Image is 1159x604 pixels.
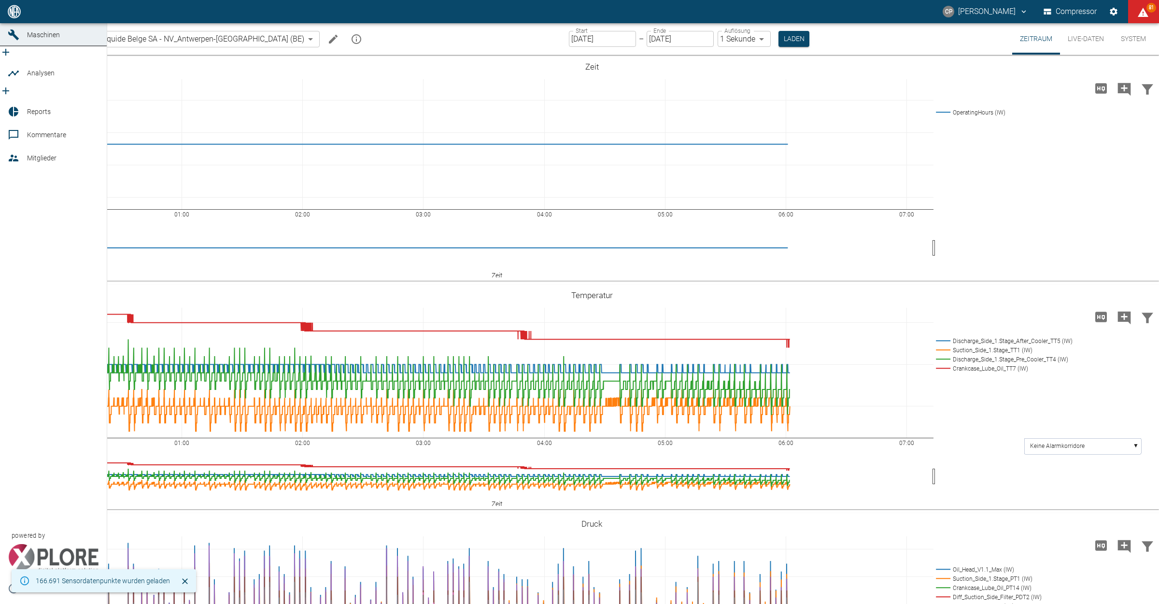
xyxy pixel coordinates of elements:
input: DD.MM.YYYY [569,31,636,47]
button: mission info [347,29,366,49]
button: Compressor [1042,3,1099,20]
a: 13.0007/1_Air Liquide Belge SA - NV_Antwerpen-[GEOGRAPHIC_DATA] (BE) [36,33,304,45]
span: Mitglieder [27,154,57,162]
input: DD.MM.YYYY [647,31,714,47]
img: logo [7,5,22,18]
span: Hohe Auflösung [1089,540,1113,549]
div: 1 Sekunde [718,31,771,47]
label: Ende [653,27,666,35]
button: Kommentar hinzufügen [1113,76,1136,101]
button: Zeitraum [1012,23,1060,55]
button: Daten filtern [1136,533,1159,558]
span: Reports [27,108,51,115]
button: Laden [778,31,809,47]
button: christoph.palm@neuman-esser.com [941,3,1030,20]
button: Daten filtern [1136,304,1159,330]
button: Daten filtern [1136,76,1159,101]
button: Live-Daten [1060,23,1112,55]
label: Auflösung [724,27,750,35]
button: Kommentar hinzufügen [1113,533,1136,558]
img: Xplore Logo [8,544,99,573]
span: 81 [1146,3,1156,13]
span: Analysen [27,69,55,77]
button: Einstellungen [1105,3,1122,20]
div: CP [943,6,954,17]
button: Machine bearbeiten [324,29,343,49]
div: 166.691 Sensordatenpunkte wurden geladen [36,572,170,590]
button: System [1112,23,1155,55]
p: – [639,33,644,44]
span: Hohe Auflösung [1089,83,1113,92]
span: powered by [12,531,45,540]
text: Keine Alarmkorridore [1030,443,1085,449]
span: Maschinen [27,31,60,39]
button: Kommentar hinzufügen [1113,304,1136,330]
label: Start [576,27,588,35]
button: Schließen [178,574,192,589]
span: 13.0007/1_Air Liquide Belge SA - NV_Antwerpen-[GEOGRAPHIC_DATA] (BE) [51,33,304,44]
span: Hohe Auflösung [1089,312,1113,321]
span: Kommentare [27,131,66,139]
